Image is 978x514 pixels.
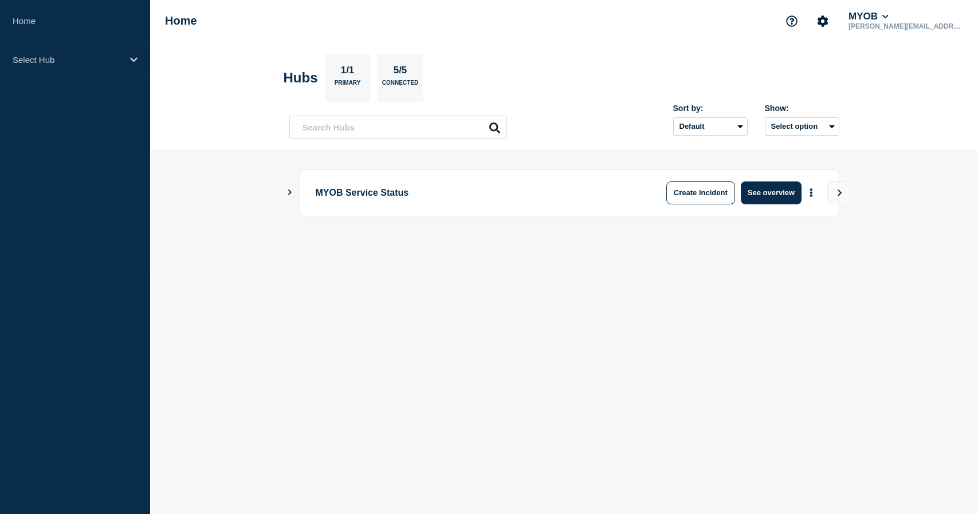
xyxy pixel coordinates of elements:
h2: Hubs [284,70,318,86]
p: Primary [335,80,361,92]
select: Sort by [673,117,748,136]
button: Show Connected Hubs [287,188,293,197]
h1: Home [165,14,197,27]
button: View [827,181,850,204]
button: See overview [741,181,802,204]
button: MYOB [846,11,891,22]
div: Sort by: [673,104,748,113]
button: Account settings [811,9,835,33]
button: Select option [765,117,839,136]
button: Support [780,9,804,33]
p: Select Hub [13,55,123,65]
button: More actions [804,182,819,203]
p: MYOB Service Status [316,181,633,204]
input: Search Hubs [289,116,507,139]
button: Create incident [666,181,735,204]
div: Show: [765,104,839,113]
p: 5/5 [389,65,411,80]
p: [PERSON_NAME][EMAIL_ADDRESS][PERSON_NAME][DOMAIN_NAME] [846,22,965,30]
p: 1/1 [336,65,359,80]
p: Connected [382,80,418,92]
